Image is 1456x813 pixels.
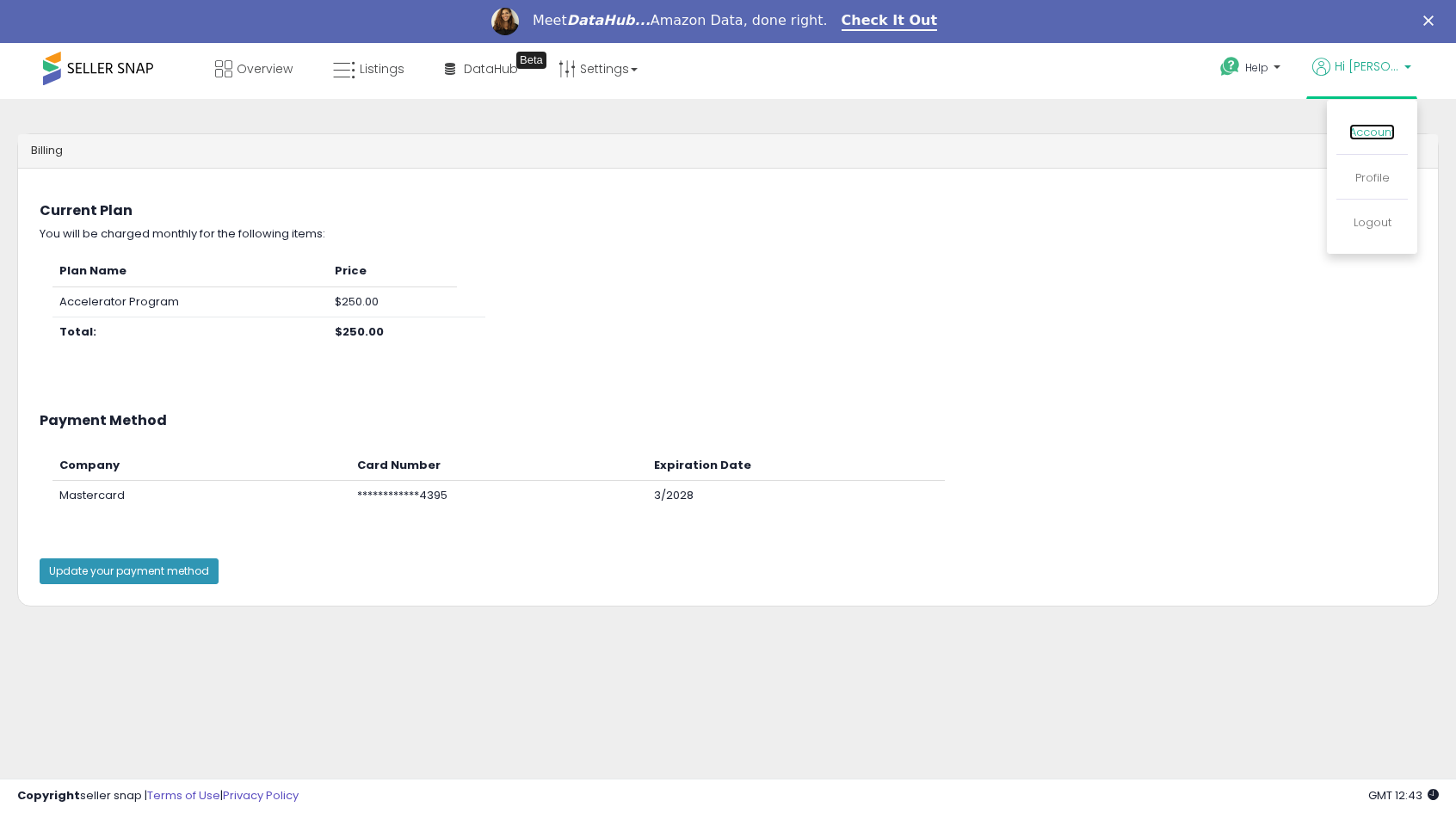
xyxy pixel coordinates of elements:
span: Help [1245,60,1268,75]
a: DataHub [432,43,531,95]
div: Close [1423,15,1441,26]
a: Hi [PERSON_NAME] [1312,58,1411,96]
div: Meet Amazon Data, done right. [533,12,828,29]
th: Plan Name [52,256,328,286]
img: Profile image for Georgie [491,8,519,35]
a: Profile [1355,169,1390,186]
span: Listings [360,60,404,77]
th: Expiration Date [647,451,945,481]
span: 2025-09-13 12:43 GMT [1368,787,1439,804]
td: 3/2028 [647,481,945,511]
a: Overview [202,43,305,95]
a: Privacy Policy [223,787,299,804]
span: You will be charged monthly for the following items: [40,225,325,242]
div: Tooltip anchor [516,52,546,69]
a: Listings [320,43,417,95]
a: Settings [546,43,651,95]
th: Card Number [350,451,648,481]
i: DataHub... [567,12,651,28]
h3: Current Plan [40,203,1416,219]
th: Company [52,451,350,481]
strong: Copyright [17,787,80,804]
span: DataHub [464,60,518,77]
th: Price [328,256,458,286]
b: Total: [59,323,96,340]
a: Account [1349,124,1395,140]
a: Terms of Use [147,787,220,804]
b: $250.00 [335,323,384,340]
a: Help [1206,43,1298,96]
button: Update your payment method [40,558,219,584]
span: Hi [PERSON_NAME] [1335,58,1399,75]
a: Logout [1354,214,1391,231]
h3: Payment Method [40,413,1416,428]
td: $250.00 [328,286,458,317]
span: Overview [237,60,293,77]
div: Billing [18,134,1438,169]
td: Mastercard [52,481,350,511]
i: Get Help [1219,56,1241,77]
td: Accelerator Program [52,286,328,317]
div: seller snap | | [17,788,299,804]
a: Check It Out [842,12,938,31]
